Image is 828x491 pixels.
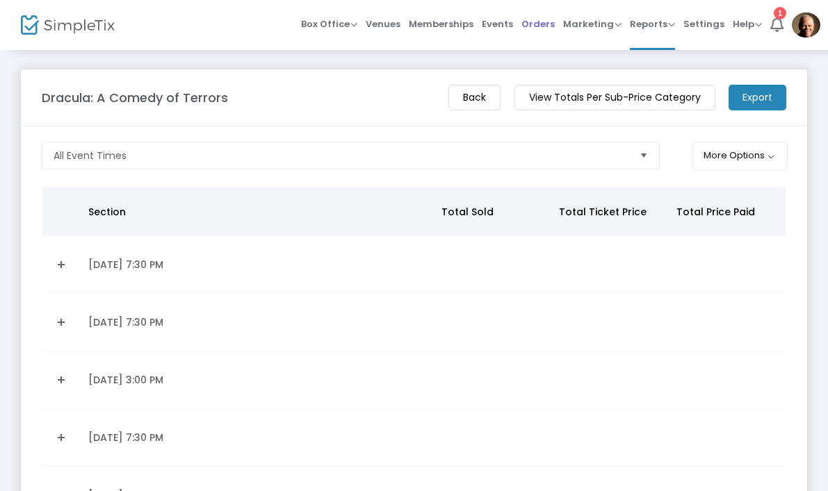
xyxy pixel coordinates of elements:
span: Total Ticket Price [559,205,647,219]
td: [DATE] 7:30 PM [80,409,432,467]
a: Expand Details [51,369,72,391]
span: Total Price Paid [676,205,755,219]
th: Total Sold [433,188,551,236]
m-button: Export [729,85,786,110]
td: [DATE] 7:30 PM [80,294,432,351]
span: Settings [683,6,724,42]
td: [DATE] 3:00 PM [80,351,432,409]
span: All Event Times [54,149,127,163]
span: Help [733,17,762,31]
span: Box Office [301,17,357,31]
m-panel-title: Dracula: A Comedy of Terrors [42,88,228,107]
span: Events [482,6,513,42]
span: Orders [521,6,555,42]
span: Reports [630,17,675,31]
span: Marketing [563,17,622,31]
a: Expand Details [51,253,72,276]
m-button: Back [448,85,501,110]
th: Section [80,188,432,236]
a: Expand Details [51,311,72,333]
m-button: View Totals Per Sub-Price Category [514,85,715,110]
span: Venues [366,6,400,42]
a: Expand Details [51,426,72,449]
button: Select [634,142,654,169]
td: [DATE] 7:30 PM [80,236,432,294]
button: More Options [692,142,788,170]
div: 1 [774,7,786,19]
span: Memberships [409,6,473,42]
